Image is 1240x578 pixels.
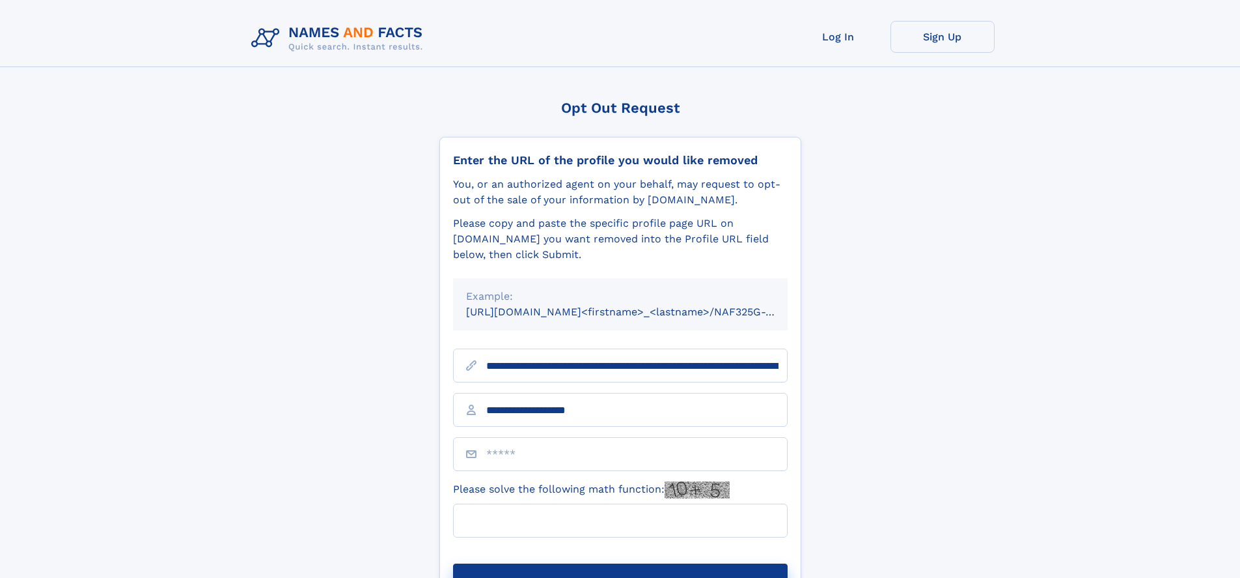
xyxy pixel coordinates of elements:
[453,153,788,167] div: Enter the URL of the profile you would like removed
[453,216,788,263] div: Please copy and paste the specific profile page URL on [DOMAIN_NAME] you want removed into the Pr...
[246,21,434,56] img: Logo Names and Facts
[466,306,812,318] small: [URL][DOMAIN_NAME]<firstname>_<lastname>/NAF325G-xxxxxxxx
[466,289,775,304] div: Example:
[439,100,801,116] div: Opt Out Request
[890,21,995,53] a: Sign Up
[786,21,890,53] a: Log In
[453,482,730,499] label: Please solve the following math function:
[453,177,788,208] div: You, or an authorized agent on your behalf, may request to opt-out of the sale of your informatio...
